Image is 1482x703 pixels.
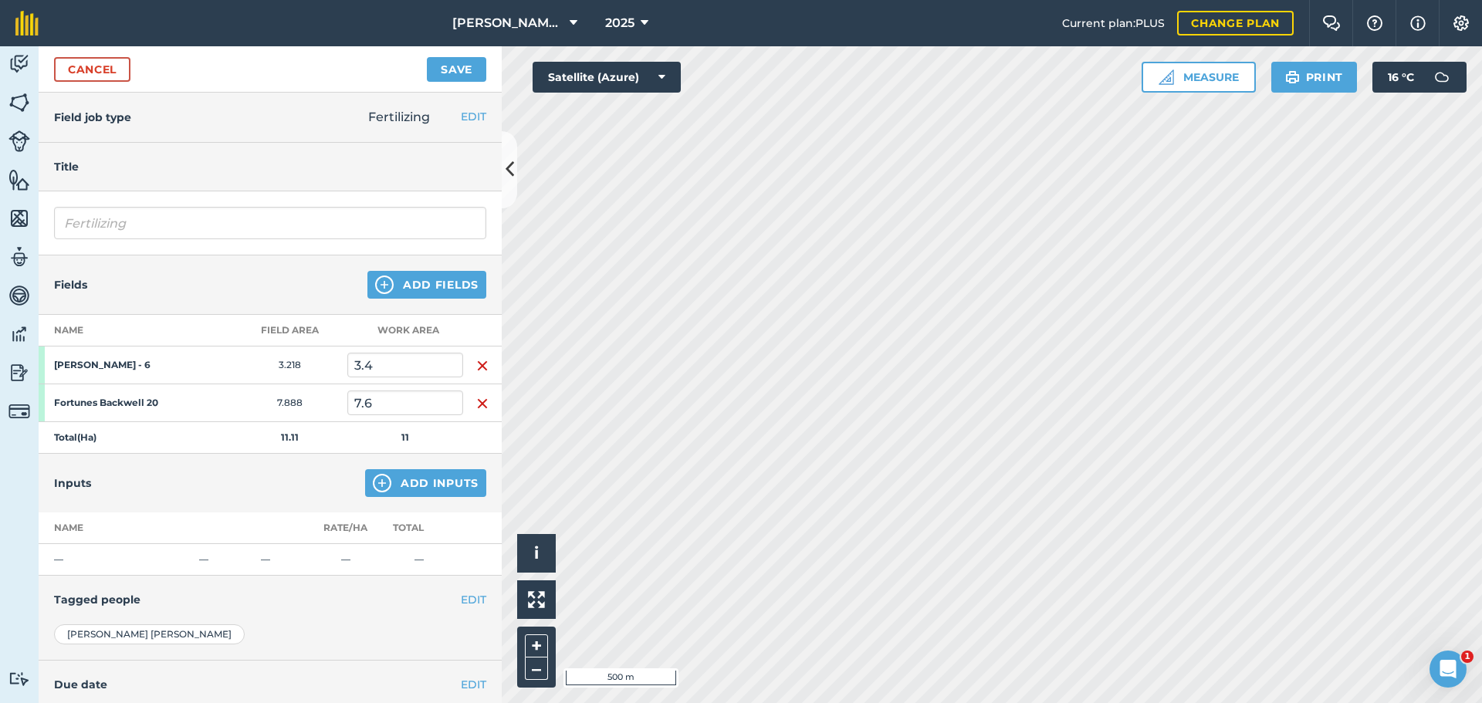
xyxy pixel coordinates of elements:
[1285,68,1300,86] img: svg+xml;base64,PHN2ZyB4bWxucz0iaHR0cDovL3d3dy53My5vcmcvMjAwMC9zdmciIHdpZHRoPSIxOSIgaGVpZ2h0PSIyNC...
[8,361,30,384] img: svg+xml;base64,PD94bWwgdmVyc2lvbj0iMS4wIiBlbmNvZGluZz0idXRmLTgiPz4KPCEtLSBHZW5lcmF0b3I6IEFkb2JlIE...
[54,276,87,293] h4: Fields
[1271,62,1358,93] button: Print
[54,109,131,126] h4: Field job type
[374,512,463,544] th: Total
[54,207,486,239] input: What needs doing?
[1159,69,1174,85] img: Ruler icon
[8,284,30,307] img: svg+xml;base64,PD94bWwgdmVyc2lvbj0iMS4wIiBlbmNvZGluZz0idXRmLTgiPz4KPCEtLSBHZW5lcmF0b3I6IEFkb2JlIE...
[8,168,30,191] img: svg+xml;base64,PHN2ZyB4bWxucz0iaHR0cDovL3d3dy53My5vcmcvMjAwMC9zdmciIHdpZHRoPSI1NiIgaGVpZ2h0PSI2MC...
[1388,62,1414,93] span: 16 ° C
[15,11,39,35] img: fieldmargin Logo
[347,315,463,346] th: Work area
[8,323,30,346] img: svg+xml;base64,PD94bWwgdmVyc2lvbj0iMS4wIiBlbmNvZGluZz0idXRmLTgiPz4KPCEtLSBHZW5lcmF0b3I6IEFkb2JlIE...
[1461,651,1474,663] span: 1
[367,271,486,299] button: Add Fields
[8,671,30,686] img: svg+xml;base64,PD94bWwgdmVyc2lvbj0iMS4wIiBlbmNvZGluZz0idXRmLTgiPz4KPCEtLSBHZW5lcmF0b3I6IEFkb2JlIE...
[54,624,245,644] div: [PERSON_NAME] [PERSON_NAME]
[605,14,634,32] span: 2025
[54,57,130,82] a: Cancel
[1142,62,1256,93] button: Measure
[452,14,563,32] span: [PERSON_NAME] Contracting
[193,544,255,576] td: —
[54,359,174,371] strong: [PERSON_NAME] - 6
[476,357,489,375] img: svg+xml;base64,PHN2ZyB4bWxucz0iaHR0cDovL3d3dy53My5vcmcvMjAwMC9zdmciIHdpZHRoPSIxNiIgaGVpZ2h0PSIyNC...
[255,544,316,576] td: —
[528,591,545,608] img: Four arrows, one pointing top left, one top right, one bottom right and the last bottom left
[54,431,96,443] strong: Total ( Ha )
[1372,62,1467,93] button: 16 °C
[476,394,489,413] img: svg+xml;base64,PHN2ZyB4bWxucz0iaHR0cDovL3d3dy53My5vcmcvMjAwMC9zdmciIHdpZHRoPSIxNiIgaGVpZ2h0PSIyNC...
[54,397,174,409] strong: Fortunes Backwell 20
[232,346,347,384] td: 3.218
[54,158,486,175] h4: Title
[54,475,91,492] h4: Inputs
[1426,62,1457,93] img: svg+xml;base64,PD94bWwgdmVyc2lvbj0iMS4wIiBlbmNvZGluZz0idXRmLTgiPz4KPCEtLSBHZW5lcmF0b3I6IEFkb2JlIE...
[1062,15,1165,32] span: Current plan : PLUS
[8,130,30,152] img: svg+xml;base64,PD94bWwgdmVyc2lvbj0iMS4wIiBlbmNvZGluZz0idXRmLTgiPz4KPCEtLSBHZW5lcmF0b3I6IEFkb2JlIE...
[461,591,486,608] button: EDIT
[54,591,486,608] h4: Tagged people
[1452,15,1470,31] img: A cog icon
[533,62,681,93] button: Satellite (Azure)
[281,431,299,443] strong: 11.11
[375,275,394,294] img: svg+xml;base64,PHN2ZyB4bWxucz0iaHR0cDovL3d3dy53My5vcmcvMjAwMC9zdmciIHdpZHRoPSIxNCIgaGVpZ2h0PSIyNC...
[39,544,193,576] td: —
[8,245,30,269] img: svg+xml;base64,PD94bWwgdmVyc2lvbj0iMS4wIiBlbmNvZGluZz0idXRmLTgiPz4KPCEtLSBHZW5lcmF0b3I6IEFkb2JlIE...
[232,384,347,422] td: 7.888
[8,91,30,114] img: svg+xml;base64,PHN2ZyB4bWxucz0iaHR0cDovL3d3dy53My5vcmcvMjAwMC9zdmciIHdpZHRoPSI1NiIgaGVpZ2h0PSI2MC...
[39,512,193,544] th: Name
[39,315,232,346] th: Name
[461,108,486,125] button: EDIT
[8,207,30,230] img: svg+xml;base64,PHN2ZyB4bWxucz0iaHR0cDovL3d3dy53My5vcmcvMjAwMC9zdmciIHdpZHRoPSI1NiIgaGVpZ2h0PSI2MC...
[517,534,556,573] button: i
[8,52,30,76] img: svg+xml;base64,PD94bWwgdmVyc2lvbj0iMS4wIiBlbmNvZGluZz0idXRmLTgiPz4KPCEtLSBHZW5lcmF0b3I6IEFkb2JlIE...
[1430,651,1467,688] iframe: Intercom live chat
[427,57,486,82] button: Save
[525,634,548,657] button: +
[525,657,548,680] button: –
[368,110,430,124] span: Fertilizing
[232,315,347,346] th: Field Area
[54,676,486,693] h4: Due date
[373,474,391,492] img: svg+xml;base64,PHN2ZyB4bWxucz0iaHR0cDovL3d3dy53My5vcmcvMjAwMC9zdmciIHdpZHRoPSIxNCIgaGVpZ2h0PSIyNC...
[461,676,486,693] button: EDIT
[401,431,409,443] strong: 11
[374,544,463,576] td: —
[1177,11,1294,35] a: Change plan
[316,512,374,544] th: Rate/ Ha
[316,544,374,576] td: —
[365,469,486,497] button: Add Inputs
[1322,15,1341,31] img: Two speech bubbles overlapping with the left bubble in the forefront
[8,401,30,422] img: svg+xml;base64,PD94bWwgdmVyc2lvbj0iMS4wIiBlbmNvZGluZz0idXRmLTgiPz4KPCEtLSBHZW5lcmF0b3I6IEFkb2JlIE...
[534,543,539,563] span: i
[1410,14,1426,32] img: svg+xml;base64,PHN2ZyB4bWxucz0iaHR0cDovL3d3dy53My5vcmcvMjAwMC9zdmciIHdpZHRoPSIxNyIgaGVpZ2h0PSIxNy...
[1365,15,1384,31] img: A question mark icon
